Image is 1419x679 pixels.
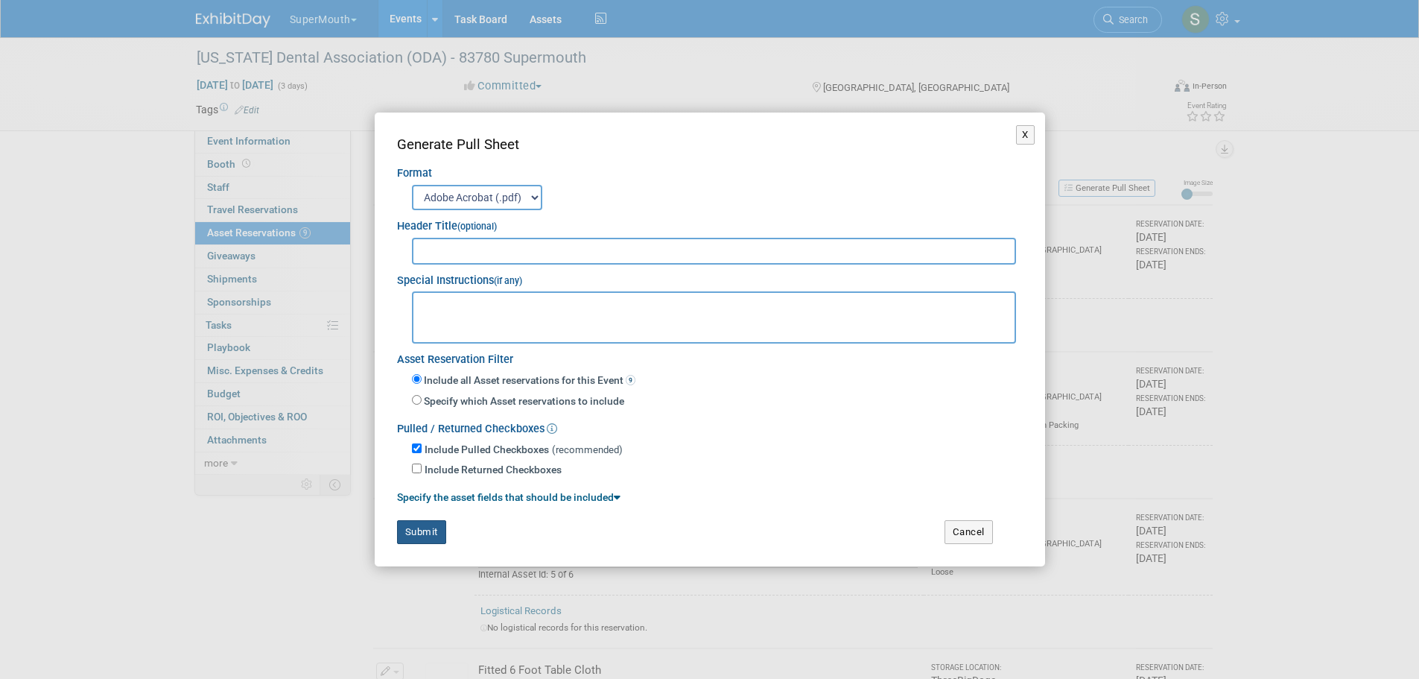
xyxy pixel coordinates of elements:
a: Specify the asset fields that should be included [397,491,620,503]
small: (if any) [494,276,522,286]
button: Cancel [945,520,993,544]
label: Include Returned Checkboxes [425,463,562,478]
div: Asset Reservation Filter [397,344,1023,368]
button: X [1016,125,1035,145]
div: Pulled / Returned Checkboxes [397,413,1023,438]
div: Special Instructions [397,265,1023,289]
span: 9 [626,375,635,385]
label: Include Pulled Checkboxes [425,443,549,458]
label: Include all Asset reservations for this Event [422,373,635,388]
div: Format [397,155,1023,182]
div: Header Title [397,210,1023,235]
button: Submit [397,520,446,544]
label: Specify which Asset reservations to include [422,394,624,409]
div: Generate Pull Sheet [397,135,1023,155]
small: (optional) [457,221,497,232]
span: (recommended) [552,444,623,455]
